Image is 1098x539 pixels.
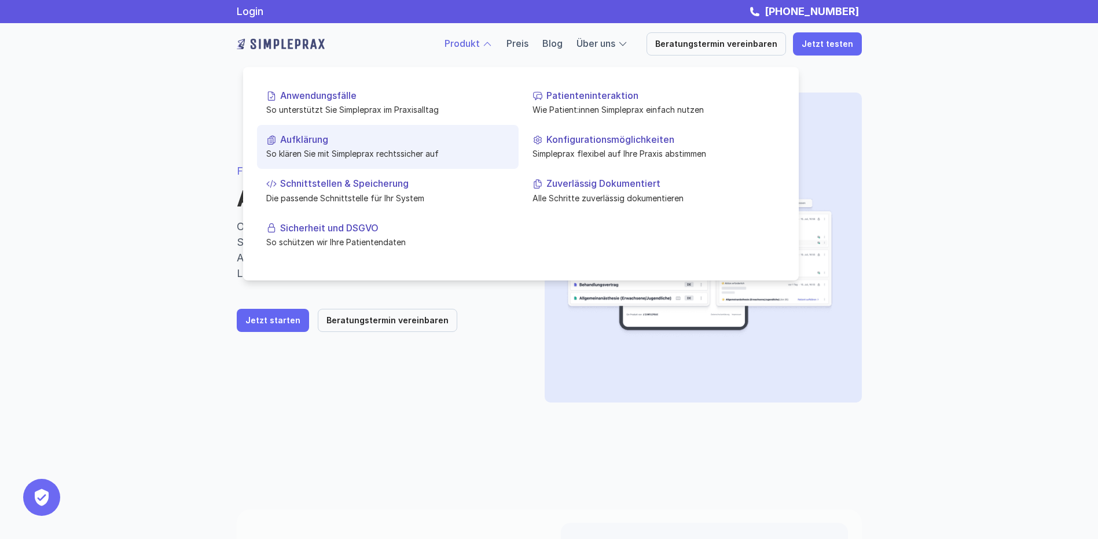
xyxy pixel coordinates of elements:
[546,178,776,189] p: Zuverlässig Dokumentiert
[576,38,615,49] a: Über uns
[546,134,776,145] p: Konfigurationsmöglichkeiten
[280,178,509,189] p: Schnittstellen & Speicherung
[533,191,776,204] p: Alle Schritte zuverlässig dokumentieren
[647,32,786,56] a: Beratungstermin vereinbaren
[245,316,300,326] p: Jetzt starten
[506,38,528,49] a: Preis
[266,104,509,116] p: So unterstützt Sie Simpleprax im Praxisalltag
[523,81,785,125] a: PatienteninteraktionWie Patient:innen Simpleprax einfach nutzen
[523,125,785,169] a: KonfigurationsmöglichkeitenSimpleprax flexibel auf Ihre Praxis abstimmen
[523,169,785,213] a: Zuverlässig DokumentiertAlle Schritte zuverlässig dokumentieren
[280,222,509,233] p: Sicherheit und DSGVO
[257,81,519,125] a: AnwendungsfälleSo unterstützt Sie Simpleprax im Praxisalltag
[237,219,517,281] p: Optimieren sie die Produktivität ihrer Praxis Simpleprax vereint strukturierte Anamnese, rechtssi...
[237,309,309,332] a: Jetzt starten
[280,90,509,101] p: Anwendungsfälle
[237,186,517,212] h1: Anwendungsfälle
[266,191,509,204] p: Die passende Schnittstelle für Ihr System
[280,134,509,145] p: Aufklärung
[533,147,776,160] p: Simpleprax flexibel auf Ihre Praxis abstimmen
[655,39,777,49] p: Beratungstermin vereinbaren
[257,169,519,213] a: Schnittstellen & SpeicherungDie passende Schnittstelle für Ihr System
[793,32,862,56] a: Jetzt testen
[445,38,480,49] a: Produkt
[765,5,859,17] strong: [PHONE_NUMBER]
[326,316,449,326] p: Beratungstermin vereinbaren
[237,5,263,17] a: Login
[237,163,517,179] p: FEATURE
[266,147,509,160] p: So klären Sie mit Simpleprax rechtssicher auf
[546,90,776,101] p: Patienteninteraktion
[257,125,519,169] a: AufklärungSo klären Sie mit Simpleprax rechtssicher auf
[542,38,563,49] a: Blog
[257,213,519,257] a: Sicherheit und DSGVOSo schützen wir Ihre Patientendaten
[802,39,853,49] p: Jetzt testen
[762,5,862,17] a: [PHONE_NUMBER]
[318,309,457,332] a: Beratungstermin vereinbaren
[533,104,776,116] p: Wie Patient:innen Simpleprax einfach nutzen
[266,236,509,248] p: So schützen wir Ihre Patientendaten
